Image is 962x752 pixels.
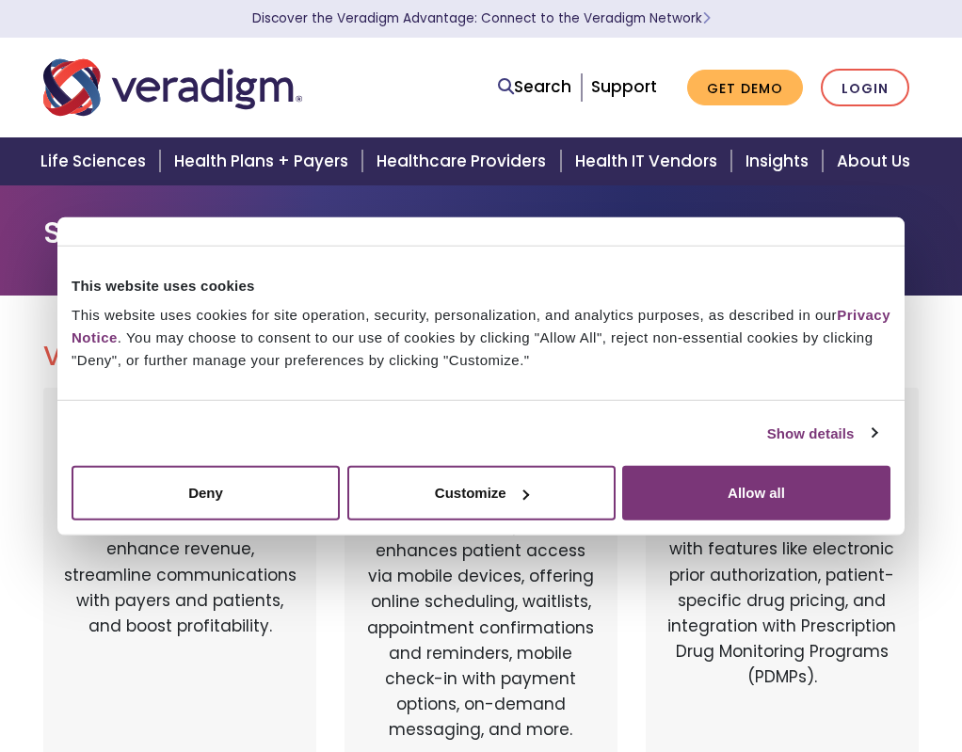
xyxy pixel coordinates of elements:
[363,488,599,744] p: Veradigm FollowMyHealth's Mobile Patient Experience enhances patient access via mobile devices, o...
[43,215,919,250] h1: Solution Login
[564,137,734,185] a: Health IT Vendors
[252,9,711,27] a: Discover the Veradigm Advantage: Connect to the Veradigm NetworkLearn More
[767,422,876,444] a: Show details
[347,466,616,520] button: Customize
[72,304,890,372] div: This website uses cookies for site operation, security, personalization, and analytics purposes, ...
[29,137,163,185] a: Life Sciences
[591,75,657,98] a: Support
[622,466,890,520] button: Allow all
[498,74,571,100] a: Search
[72,466,340,520] button: Deny
[821,69,909,107] a: Login
[43,56,302,119] img: Veradigm logo
[687,70,803,106] a: Get Demo
[163,137,365,185] a: Health Plans + Payers
[43,341,919,373] h2: Veradigm Solutions
[72,274,890,296] div: This website uses cookies
[702,9,711,27] span: Learn More
[365,137,563,185] a: Healthcare Providers
[826,137,933,185] a: About Us
[734,137,826,185] a: Insights
[72,307,890,345] a: Privacy Notice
